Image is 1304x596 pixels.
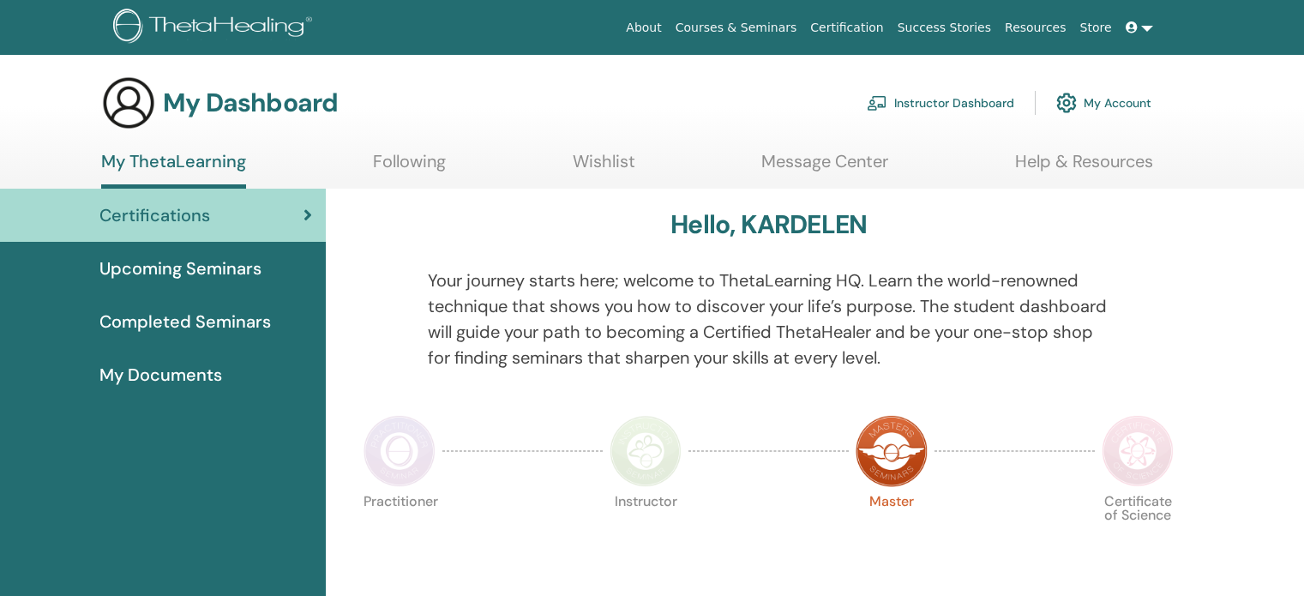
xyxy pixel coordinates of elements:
a: Courses & Seminars [669,12,804,44]
img: Master [856,415,928,487]
img: generic-user-icon.jpg [101,75,156,130]
span: Upcoming Seminars [99,256,261,281]
h3: My Dashboard [163,87,338,118]
img: Instructor [610,415,682,487]
p: Master [856,495,928,567]
img: cog.svg [1056,88,1077,117]
a: Store [1073,12,1119,44]
img: Certificate of Science [1102,415,1174,487]
span: Certifications [99,202,210,228]
a: My Account [1056,84,1151,122]
a: Resources [998,12,1073,44]
h3: Hello, KARDELEN [670,209,867,240]
a: About [619,12,668,44]
img: logo.png [113,9,318,47]
img: Practitioner [364,415,436,487]
p: Your journey starts here; welcome to ThetaLearning HQ. Learn the world-renowned technique that sh... [428,268,1110,370]
span: My Documents [99,362,222,388]
a: Success Stories [891,12,998,44]
p: Practitioner [364,495,436,567]
p: Certificate of Science [1102,495,1174,567]
span: Completed Seminars [99,309,271,334]
a: Message Center [761,151,888,184]
a: Following [373,151,446,184]
a: My ThetaLearning [101,151,246,189]
p: Instructor [610,495,682,567]
a: Instructor Dashboard [867,84,1014,122]
a: Help & Resources [1015,151,1153,184]
a: Wishlist [573,151,635,184]
a: Certification [803,12,890,44]
img: chalkboard-teacher.svg [867,95,887,111]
